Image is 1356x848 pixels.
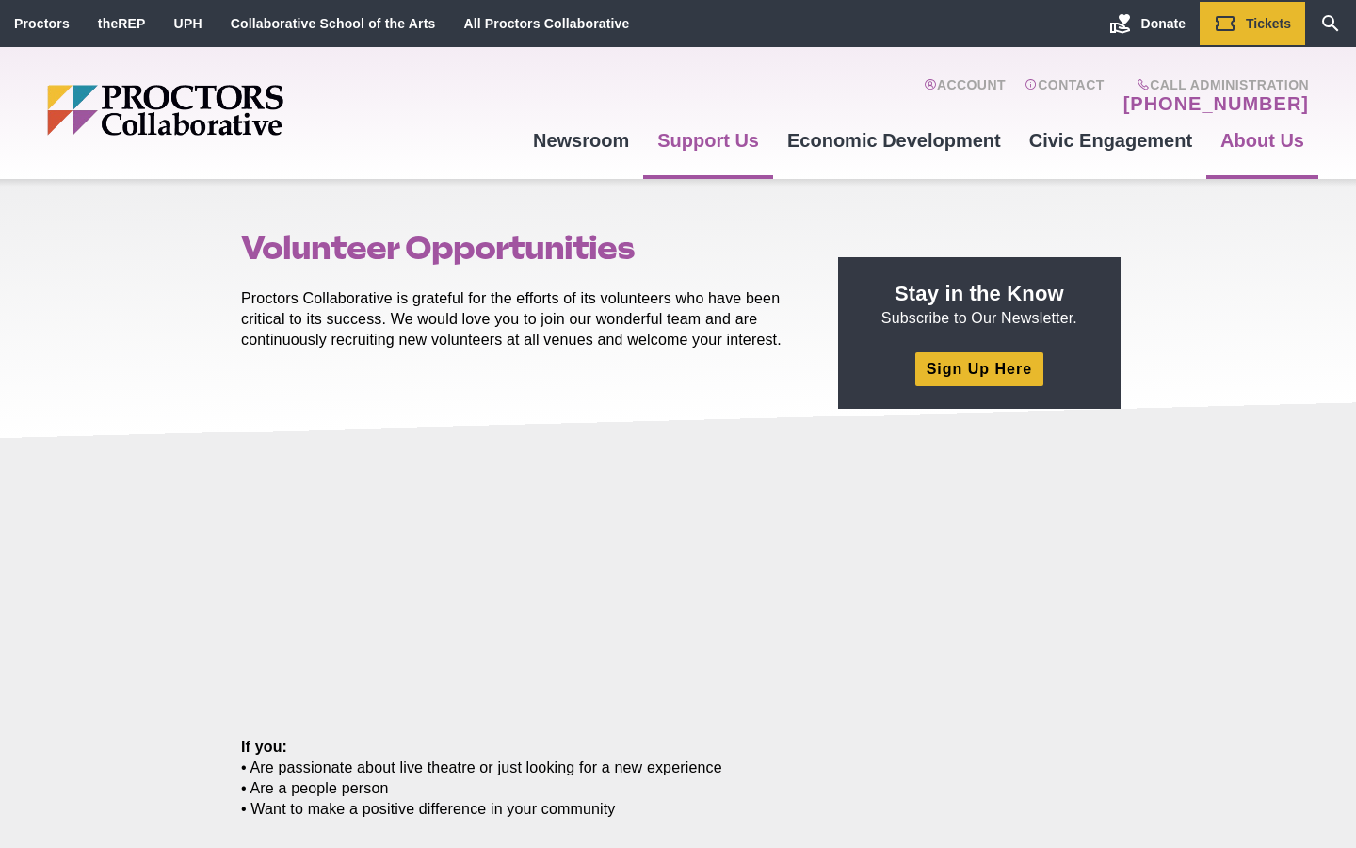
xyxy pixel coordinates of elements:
a: UPH [174,16,202,31]
span: Call Administration [1118,77,1309,92]
a: About Us [1206,115,1318,166]
a: All Proctors Collaborative [463,16,629,31]
a: Contact [1025,77,1105,115]
a: Proctors [14,16,70,31]
p: Subscribe to Our Newsletter. [861,280,1098,329]
iframe: Volunteer with Proctors Collaborative [241,373,795,685]
img: Proctors logo [47,85,428,136]
h1: Volunteer Opportunities [241,230,795,266]
span: Donate [1141,16,1186,31]
a: Collaborative School of the Arts [231,16,436,31]
a: Tickets [1200,2,1305,45]
a: theREP [98,16,146,31]
strong: Stay in the Know [895,282,1064,305]
a: Donate [1095,2,1200,45]
strong: If you: [241,739,287,755]
a: Civic Engagement [1015,115,1206,166]
a: Newsroom [519,115,643,166]
iframe: Advertisement [838,432,1121,667]
a: Account [924,77,1006,115]
p: • Are passionate about live theatre or just looking for a new experience • Are a people person • ... [241,737,795,820]
a: Sign Up Here [915,352,1043,385]
a: Economic Development [773,115,1015,166]
p: Proctors Collaborative is grateful for the efforts of its volunteers who have been critical to it... [241,288,795,351]
a: [PHONE_NUMBER] [1123,92,1309,115]
span: Tickets [1246,16,1291,31]
a: Support Us [643,115,773,166]
a: Search [1305,2,1356,45]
